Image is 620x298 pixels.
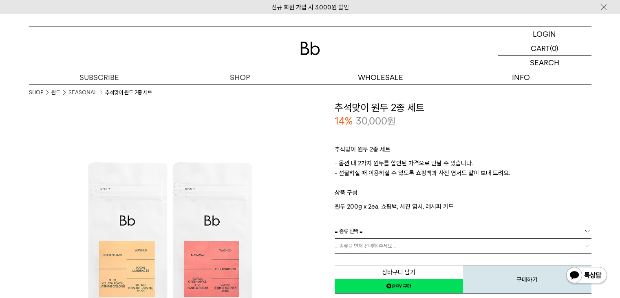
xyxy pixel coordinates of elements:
p: CART [531,41,550,55]
p: 원두 200g x 2ea, 쇼핑백, 사진 엽서, 레시피 카드 [335,202,591,211]
p: SEARCH [530,56,559,70]
button: 구매하기 [463,265,591,294]
p: 14% [335,114,353,128]
img: 카카오톡 채널 1:1 채팅 버튼 [565,266,608,286]
p: (0) [550,41,558,55]
p: LOGIN [533,27,556,41]
p: 추석맞이 원두 2종 세트 [335,145,591,158]
a: SHOP [170,70,310,85]
p: 30,000 [356,114,396,128]
a: 새창 [335,279,463,294]
h3: 추석맞이 원두 2종 세트 [335,101,591,115]
p: INFO [451,70,591,85]
span: = 종류 선택 = [335,224,363,238]
a: SUBSCRIBE [29,70,170,85]
p: - 옵션 내 2가지 원두를 할인된 가격으로 만날 수 있습니다. - 선물하실 때 이용하실 수 있도록 쇼핑백과 사진 엽서도 같이 보내 드려요. [335,158,591,188]
a: SHOP [29,89,43,97]
p: WHOLESALE [310,70,451,85]
span: = 종류을 먼저 선택해 주세요 = [335,239,397,253]
a: 신규 회원 가입 시 3,000원 할인 [271,4,349,11]
a: LOGIN [498,27,591,41]
img: 로고 [300,42,320,55]
span: 원 [387,115,396,127]
a: CART (0) [498,41,591,56]
a: 원두 [51,89,60,97]
a: SEASONAL [68,89,97,97]
button: 장바구니 담기 [335,265,463,279]
li: 추석맞이 원두 2종 세트 [105,89,152,97]
p: 상품 구성 [335,188,591,202]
